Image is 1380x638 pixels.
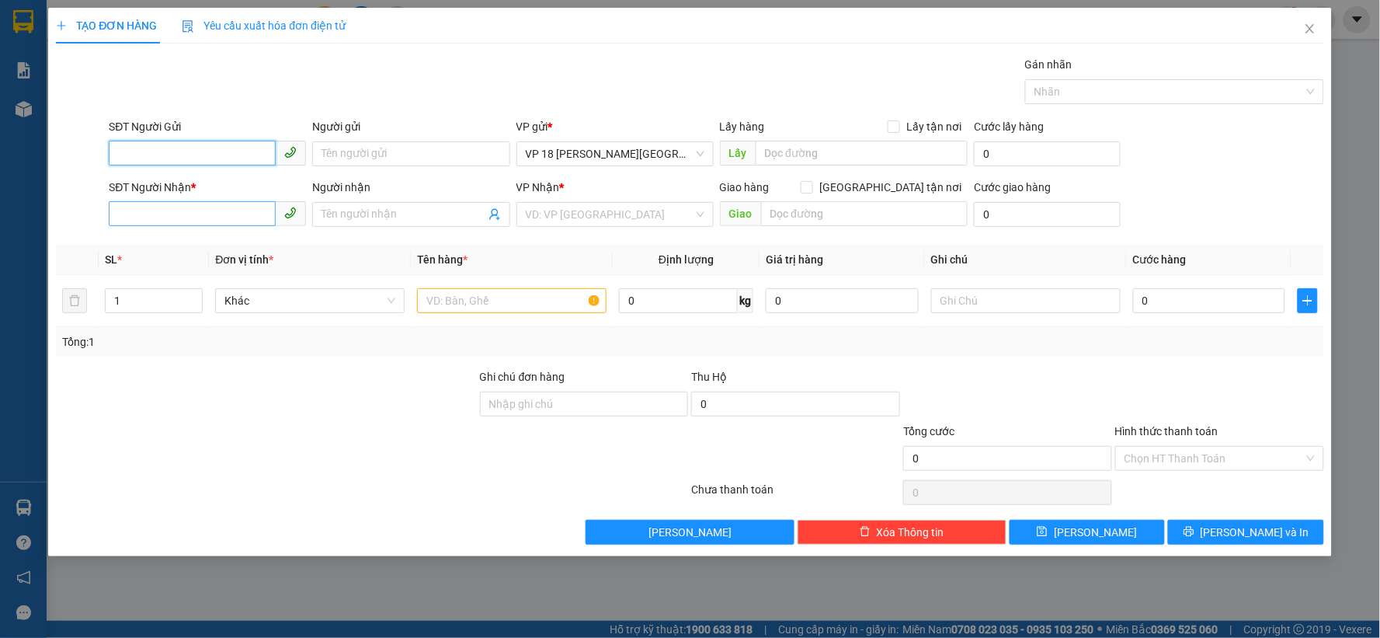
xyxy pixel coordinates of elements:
label: Cước giao hàng [974,181,1051,193]
input: Ghi chú đơn hàng [480,392,689,417]
input: VD: Bàn, Ghế [417,288,607,313]
input: Dọc đường [756,141,968,166]
div: SĐT Người Gửi [109,118,306,135]
label: Hình thức thanh toán [1115,425,1218,438]
span: [GEOGRAPHIC_DATA] tận nơi [813,179,968,196]
span: printer [1184,526,1194,539]
img: icon [182,20,194,33]
span: Giao hàng [720,181,770,193]
span: Lấy hàng [720,120,765,133]
input: Cước lấy hàng [974,141,1121,166]
span: Thu Hộ [691,371,727,383]
span: Tổng cước [903,425,954,438]
span: Lấy [720,141,756,166]
input: 0 [766,288,919,313]
span: TẠO ĐƠN HÀNG [56,19,157,32]
span: Yêu cầu xuất hóa đơn điện tử [182,19,346,32]
span: Lấy tận nơi [900,118,968,135]
button: deleteXóa Thông tin [798,520,1006,545]
span: delete [860,526,871,539]
div: SĐT Người Nhận [109,179,306,196]
span: kg [738,288,753,313]
span: plus [56,20,67,31]
button: save[PERSON_NAME] [1010,520,1166,545]
input: Ghi Chú [931,288,1121,313]
input: Dọc đường [761,201,968,226]
span: Khác [224,289,395,312]
span: Định lượng [659,253,714,266]
span: user-add [488,208,501,221]
span: Xóa Thông tin [877,524,944,541]
button: printer[PERSON_NAME] và In [1168,520,1324,545]
label: Ghi chú đơn hàng [480,371,565,383]
span: close [1304,23,1316,35]
th: Ghi chú [925,245,1127,275]
div: Chưa thanh toán [690,481,902,508]
div: Người nhận [312,179,509,196]
div: Tổng: 1 [62,333,533,350]
span: Tên hàng [417,253,468,266]
div: VP gửi [516,118,714,135]
button: Close [1288,8,1332,51]
button: plus [1298,288,1317,313]
span: VP Nhận [516,181,560,193]
span: VP 18 Nguyễn Thái Bình - Quận 1 [526,142,704,166]
span: Cước hàng [1133,253,1187,266]
span: Giao [720,201,761,226]
span: plus [1298,295,1316,307]
span: phone [284,207,297,219]
button: [PERSON_NAME] [586,520,794,545]
label: Cước lấy hàng [974,120,1044,133]
button: delete [62,288,87,313]
span: phone [284,146,297,159]
span: [PERSON_NAME] [648,524,732,541]
span: [PERSON_NAME] và In [1201,524,1309,541]
input: Cước giao hàng [974,202,1121,227]
span: SL [105,253,117,266]
span: Giá trị hàng [766,253,823,266]
span: Đơn vị tính [215,253,273,266]
span: save [1037,526,1048,539]
span: [PERSON_NAME] [1054,524,1137,541]
div: Người gửi [312,118,509,135]
label: Gán nhãn [1025,58,1072,71]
